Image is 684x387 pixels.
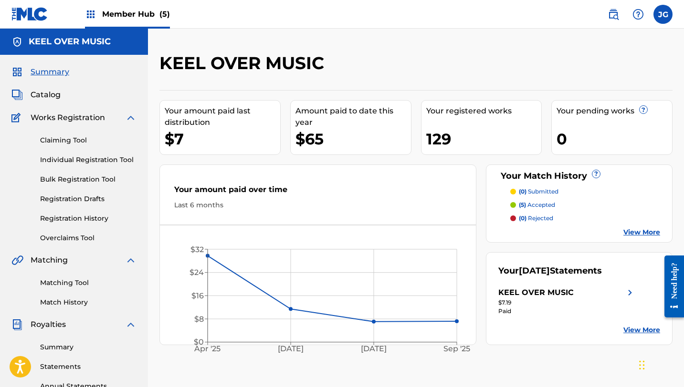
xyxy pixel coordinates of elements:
div: Your Statements [498,265,602,277]
p: rejected [519,214,553,223]
div: $65 [295,128,411,150]
a: (0) submitted [510,187,660,196]
a: View More [623,325,660,335]
div: Last 6 months [174,200,462,210]
img: search [608,9,619,20]
a: Registration Drafts [40,194,137,204]
a: Public Search [604,5,623,24]
img: help [632,9,644,20]
tspan: Apr '25 [194,344,221,353]
img: Matching [11,255,23,266]
span: (5) [519,201,526,208]
tspan: Sep '25 [443,344,470,353]
span: (0) [519,214,526,222]
span: Catalog [31,89,61,101]
tspan: $8 [194,315,204,324]
span: Member Hub [102,9,170,20]
tspan: $24 [189,268,204,277]
a: Overclaims Tool [40,233,137,243]
a: Claiming Tool [40,135,137,145]
span: Royalties [31,319,66,330]
span: Works Registration [31,112,105,123]
div: Your registered works [426,105,542,117]
p: submitted [519,187,558,196]
img: expand [125,255,137,266]
div: Your amount paid last distribution [165,105,280,128]
div: $7 [165,128,280,150]
div: Amount paid to date this year [295,105,411,128]
a: SummarySummary [11,66,69,78]
tspan: $32 [190,245,204,254]
img: Catalog [11,89,23,101]
img: expand [125,112,137,123]
a: (0) rejected [510,214,660,223]
a: Bulk Registration Tool [40,174,137,184]
a: Individual Registration Tool [40,155,137,165]
img: MLC Logo [11,7,48,21]
p: accepted [519,201,555,209]
span: (5) [159,10,170,19]
span: [DATE] [519,265,550,276]
div: Your pending works [557,105,672,117]
img: Top Rightsholders [85,9,96,20]
iframe: Chat Widget [636,341,684,387]
img: Royalties [11,319,23,330]
h2: KEEL OVER MUSIC [159,52,329,74]
a: Statements [40,362,137,372]
tspan: [DATE] [361,344,387,353]
span: ? [592,170,600,178]
div: Help [629,5,648,24]
tspan: [DATE] [278,344,304,353]
img: Summary [11,66,23,78]
a: Match History [40,297,137,307]
span: ? [640,106,647,113]
div: Paid [498,307,636,316]
span: (0) [519,188,526,195]
span: Summary [31,66,69,78]
img: Accounts [11,36,23,48]
tspan: $0 [194,337,204,346]
a: Registration History [40,214,137,224]
img: expand [125,319,137,330]
div: 129 [426,128,542,150]
div: KEEL OVER MUSIC [498,287,574,298]
div: Your amount paid over time [174,184,462,200]
tspan: $16 [191,291,204,300]
div: Drag [639,351,645,379]
a: Matching Tool [40,278,137,288]
div: User Menu [653,5,673,24]
a: Summary [40,342,137,352]
a: CatalogCatalog [11,89,61,101]
img: Works Registration [11,112,24,123]
iframe: Resource Center [657,248,684,325]
span: Matching [31,255,68,266]
div: Your Match History [498,170,660,183]
a: (5) accepted [510,201,660,209]
a: View More [623,227,660,237]
div: $7.19 [498,298,636,307]
h5: KEEL OVER MUSIC [29,36,111,47]
img: right chevron icon [624,287,636,298]
a: KEEL OVER MUSICright chevron icon$7.19Paid [498,287,636,316]
div: 0 [557,128,672,150]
